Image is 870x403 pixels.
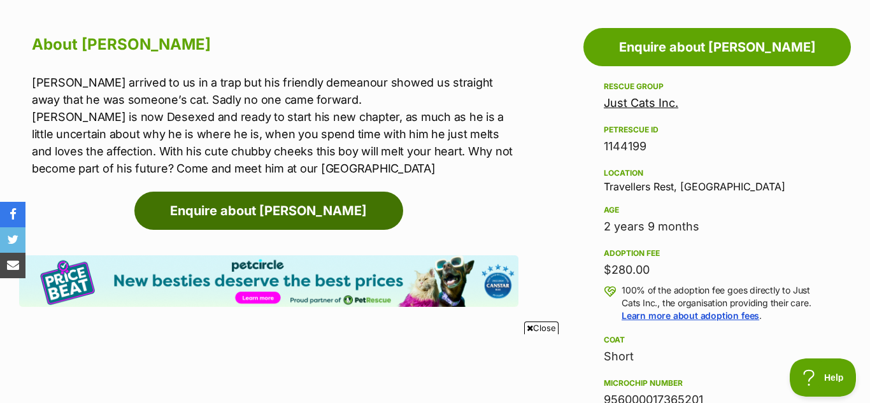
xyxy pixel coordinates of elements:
[126,339,744,397] iframe: Advertisement
[604,81,831,92] div: Rescue group
[622,310,759,321] a: Learn more about adoption fees
[622,284,831,322] p: 100% of the adoption fee goes directly to Just Cats Inc., the organisation providing their care. .
[604,168,831,178] div: Location
[604,205,831,215] div: Age
[604,218,831,236] div: 2 years 9 months
[32,31,518,59] h2: About [PERSON_NAME]
[524,322,559,334] span: Close
[604,248,831,258] div: Adoption fee
[604,96,678,110] a: Just Cats Inc.
[134,192,403,230] a: Enquire about [PERSON_NAME]
[32,74,518,177] p: [PERSON_NAME] arrived to us in a trap but his friendly demeanour showed us straight away that he ...
[604,261,831,279] div: $280.00
[19,255,518,307] img: Pet Circle promo banner
[604,166,831,192] div: Travellers Rest, [GEOGRAPHIC_DATA]
[604,125,831,135] div: PetRescue ID
[583,28,851,66] a: Enquire about [PERSON_NAME]
[790,358,857,397] iframe: Help Scout Beacon - Open
[604,138,831,155] div: 1144199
